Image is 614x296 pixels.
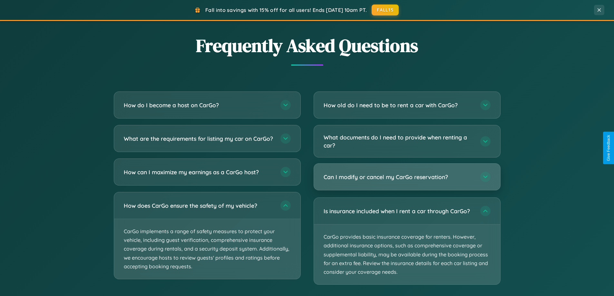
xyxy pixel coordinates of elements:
h3: What documents do I need to provide when renting a car? [324,133,474,149]
button: FALL15 [372,5,399,15]
p: CarGo provides basic insurance coverage for renters. However, additional insurance options, such ... [314,224,500,284]
h3: How do I become a host on CarGo? [124,101,274,109]
h3: What are the requirements for listing my car on CarGo? [124,135,274,143]
h3: How can I maximize my earnings as a CarGo host? [124,168,274,176]
p: CarGo implements a range of safety measures to protect your vehicle, including guest verification... [114,219,300,279]
h2: Frequently Asked Questions [114,33,501,58]
h3: How does CarGo ensure the safety of my vehicle? [124,202,274,210]
h3: How old do I need to be to rent a car with CarGo? [324,101,474,109]
h3: Can I modify or cancel my CarGo reservation? [324,173,474,181]
span: Fall into savings with 15% off for all users! Ends [DATE] 10am PT. [205,7,367,13]
div: Give Feedback [606,135,611,161]
h3: Is insurance included when I rent a car through CarGo? [324,207,474,215]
